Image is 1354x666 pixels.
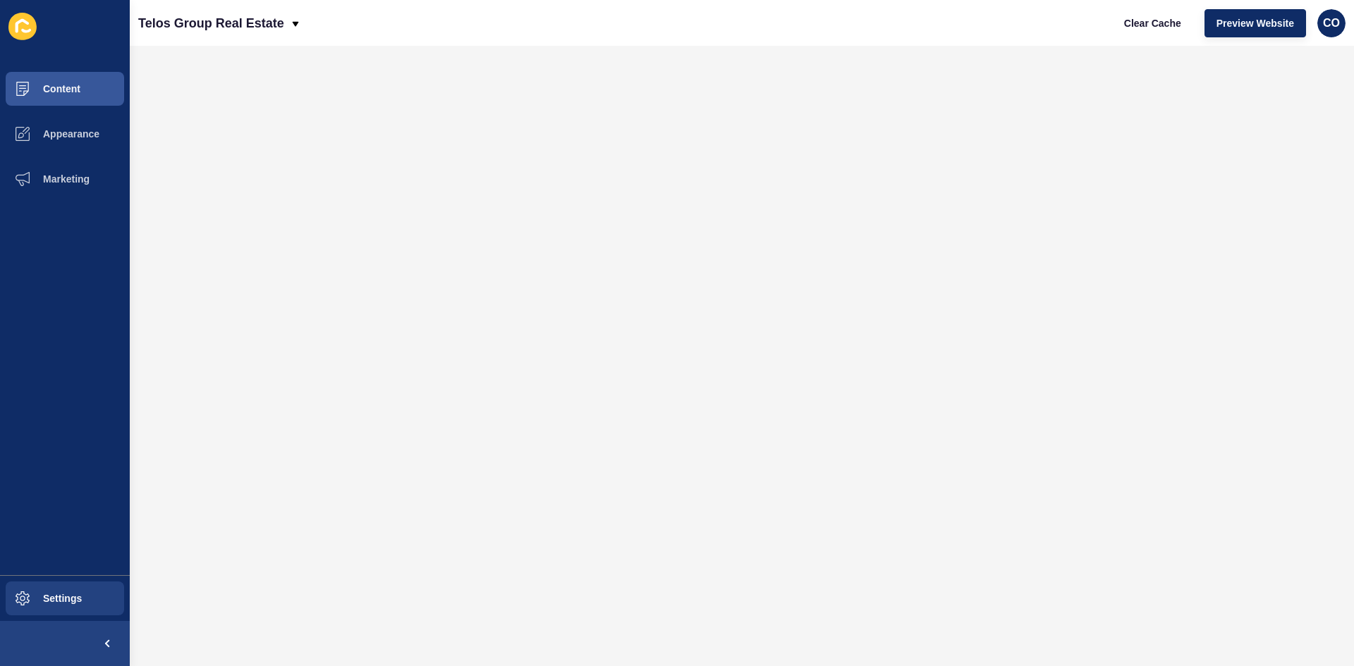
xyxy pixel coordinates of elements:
p: Telos Group Real Estate [138,6,284,41]
span: CO [1323,16,1340,30]
button: Preview Website [1204,9,1306,37]
span: Clear Cache [1124,16,1181,30]
button: Clear Cache [1112,9,1193,37]
span: Preview Website [1216,16,1294,30]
